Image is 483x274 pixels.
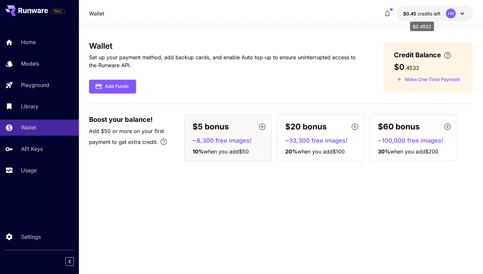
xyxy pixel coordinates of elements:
[378,121,420,133] p: $60 bonus
[89,53,363,69] p: Set up your payment method, add backup cards, and enable Auto top-up to ensure uninterrupted acce...
[51,9,65,14] span: TRIAL
[21,233,41,241] p: Settings
[394,50,441,60] span: Credit Balance
[21,123,36,131] p: Wallet
[404,65,419,71] span: . 4532
[21,60,39,68] p: Models
[418,11,441,16] span: credits left
[193,121,229,133] p: $5 bonus
[297,148,345,155] span: when you add $100
[65,257,74,266] button: Collapse sidebar
[157,135,170,148] button: Bonus applies only to your first payment, up to 30% on the first $1,000.
[70,256,79,267] div: Collapse sidebar
[193,148,204,155] span: 10 %
[378,136,454,145] p: ~100,000 free images!
[89,128,164,145] span: Add $50 or more on your first payment to get extra credit.
[285,121,327,133] p: $20 bonus
[193,136,269,145] p: ~8,300 free images!
[403,11,418,16] span: $0.45
[285,148,297,155] span: 20 %
[397,6,473,21] button: $0.4532HR
[21,38,36,46] p: Home
[89,10,104,17] nav: breadcrumb
[410,22,434,31] div: $0.4532
[403,10,441,17] div: $0.4532
[51,7,65,15] span: Add your payment card to enable full platform functionality.
[89,41,363,51] h3: Wallet
[204,148,249,155] span: when you add $50
[21,102,38,110] p: Library
[89,115,153,124] span: Boost your balance!
[21,145,43,153] p: API Keys
[446,9,456,18] div: HR
[89,80,136,93] button: Add Funds
[441,51,454,59] button: Enter your card details and choose an Auto top-up amount to avoid service interruptions. We'll au...
[390,148,438,155] span: when you add $200
[285,136,361,145] p: ~33,300 free images!
[394,62,404,72] span: $0
[21,81,49,89] p: Playground
[21,166,37,174] p: Usage
[394,74,463,85] button: Make a one-time, non-recurring payment
[378,148,390,155] span: 30 %
[89,10,104,17] a: Wallet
